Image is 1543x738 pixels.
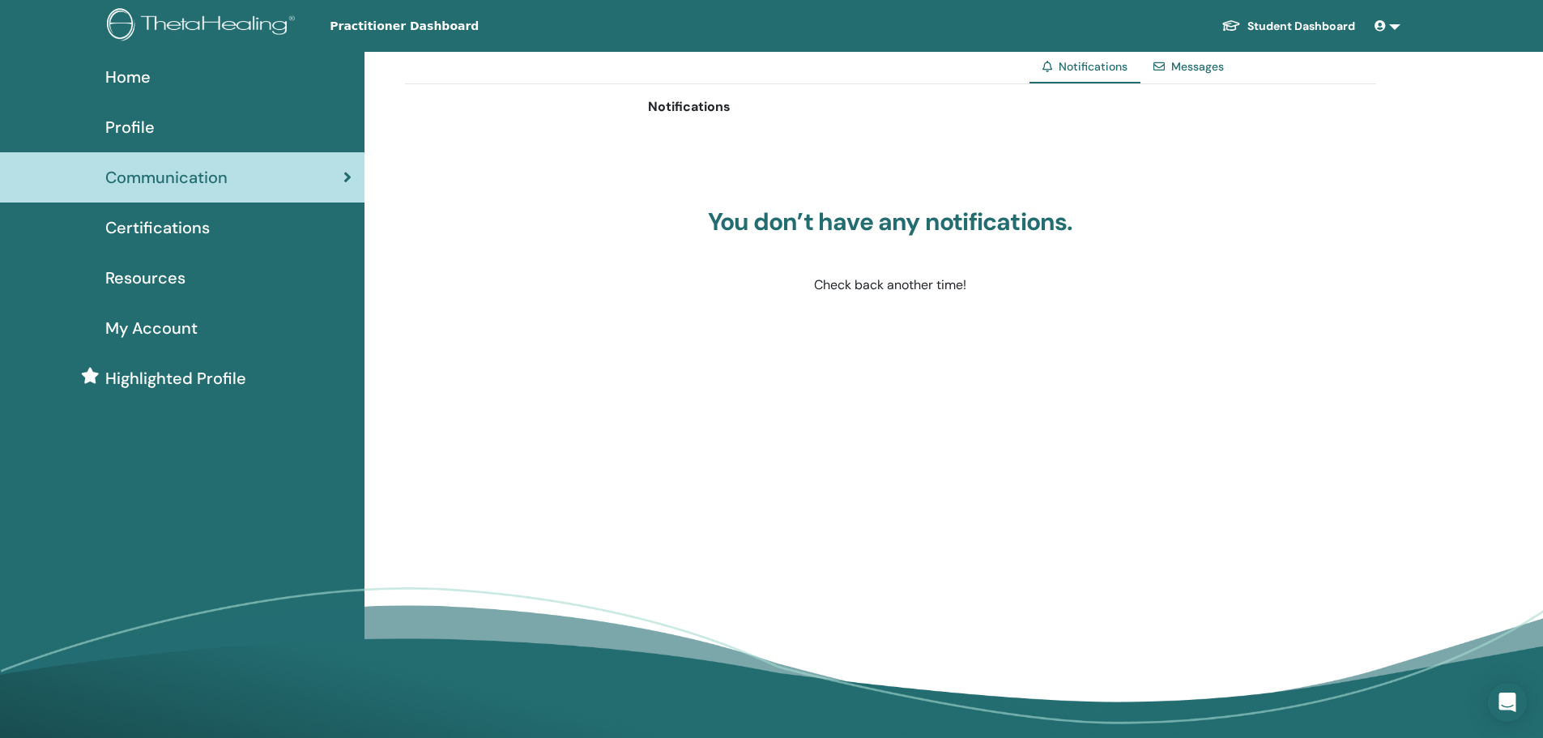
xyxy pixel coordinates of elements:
[107,8,301,45] img: logo.png
[1488,683,1527,722] div: Open Intercom Messenger
[1059,59,1127,74] span: Notifications
[105,165,228,190] span: Communication
[330,18,573,35] span: Practitioner Dashboard
[1208,11,1368,41] a: Student Dashboard
[648,97,1133,117] p: Notifications
[1221,19,1241,32] img: graduation-cap-white.svg
[105,316,198,340] span: My Account
[688,275,1093,295] p: Check back another time!
[688,207,1093,237] h3: You don’t have any notifications.
[1171,59,1224,74] a: Messages
[105,366,246,390] span: Highlighted Profile
[105,115,155,139] span: Profile
[105,266,185,290] span: Resources
[105,65,151,89] span: Home
[105,215,210,240] span: Certifications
